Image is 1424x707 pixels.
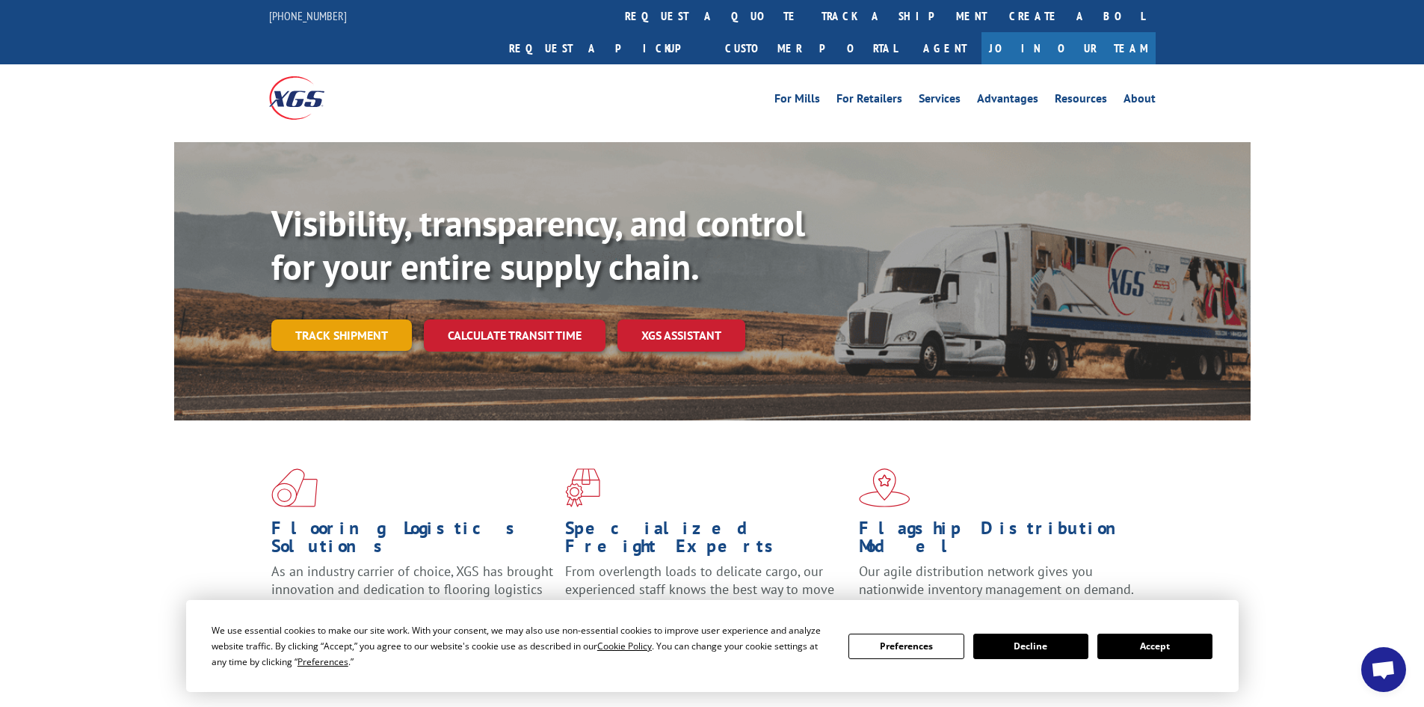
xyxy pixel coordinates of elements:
button: Accept [1097,634,1212,659]
img: xgs-icon-flagship-distribution-model-red [859,468,910,507]
a: For Retailers [836,93,902,109]
span: As an industry carrier of choice, XGS has brought innovation and dedication to flooring logistics... [271,563,553,616]
button: Decline [973,634,1088,659]
img: xgs-icon-total-supply-chain-intelligence-red [271,468,318,507]
h1: Flagship Distribution Model [859,519,1141,563]
a: Calculate transit time [424,319,605,352]
a: Request a pickup [498,32,714,64]
a: Resources [1055,93,1107,109]
a: Agent [908,32,981,64]
span: Preferences [298,655,348,668]
button: Preferences [848,634,964,659]
a: Join Our Team [981,32,1156,64]
b: Visibility, transparency, and control for your entire supply chain. [271,200,805,290]
a: Customer Portal [714,32,908,64]
span: Cookie Policy [597,640,652,652]
div: Cookie Consent Prompt [186,600,1239,692]
div: Open chat [1361,647,1406,692]
h1: Flooring Logistics Solutions [271,519,554,563]
a: Advantages [977,93,1038,109]
span: Our agile distribution network gives you nationwide inventory management on demand. [859,563,1134,598]
a: XGS ASSISTANT [617,319,745,352]
h1: Specialized Freight Experts [565,519,848,563]
div: We use essential cookies to make our site work. With your consent, we may also use non-essential ... [212,622,830,670]
a: Services [919,93,961,109]
p: From overlength loads to delicate cargo, our experienced staff knows the best way to move your fr... [565,563,848,629]
a: For Mills [774,93,820,109]
a: Track shipment [271,319,412,351]
a: [PHONE_NUMBER] [269,8,347,23]
img: xgs-icon-focused-on-flooring-red [565,468,600,507]
a: About [1124,93,1156,109]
